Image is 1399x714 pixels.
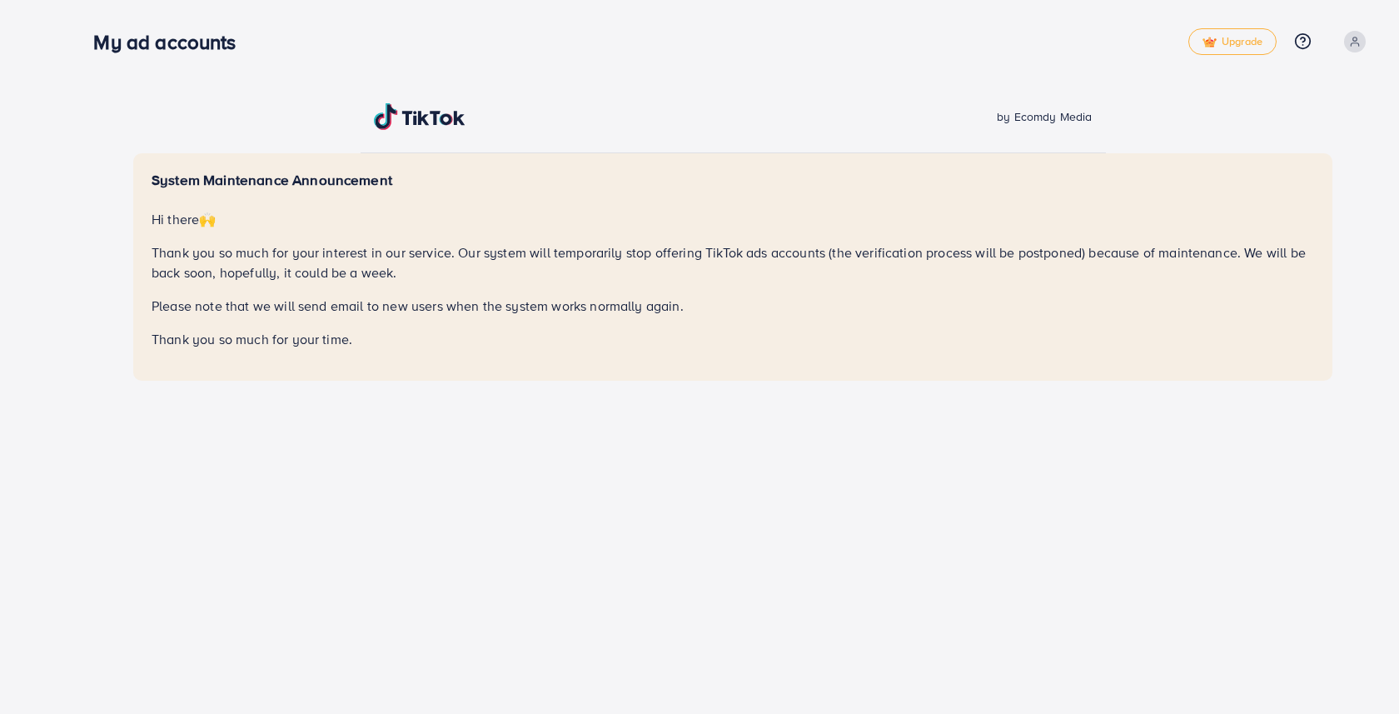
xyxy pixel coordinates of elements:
[152,296,1314,316] p: Please note that we will send email to new users when the system works normally again.
[93,30,249,54] h3: My ad accounts
[152,329,1314,349] p: Thank you so much for your time.
[374,103,466,130] img: TikTok
[1202,37,1217,48] img: tick
[997,108,1092,125] span: by Ecomdy Media
[152,172,1314,189] h5: System Maintenance Announcement
[1202,36,1262,48] span: Upgrade
[152,242,1314,282] p: Thank you so much for your interest in our service. Our system will temporarily stop offering Tik...
[152,209,1314,229] p: Hi there
[199,210,216,228] span: 🙌
[1188,28,1277,55] a: tickUpgrade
